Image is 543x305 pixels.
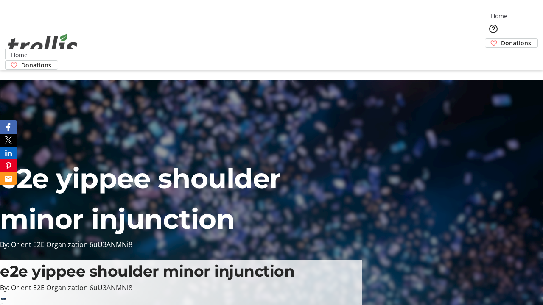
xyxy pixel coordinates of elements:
[501,39,531,47] span: Donations
[485,38,538,48] a: Donations
[485,48,502,65] button: Cart
[5,25,81,67] img: Orient E2E Organization 6uU3ANMNi8's Logo
[11,50,28,59] span: Home
[485,20,502,37] button: Help
[21,61,51,69] span: Donations
[6,50,33,59] a: Home
[491,11,507,20] span: Home
[485,11,512,20] a: Home
[5,60,58,70] a: Donations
